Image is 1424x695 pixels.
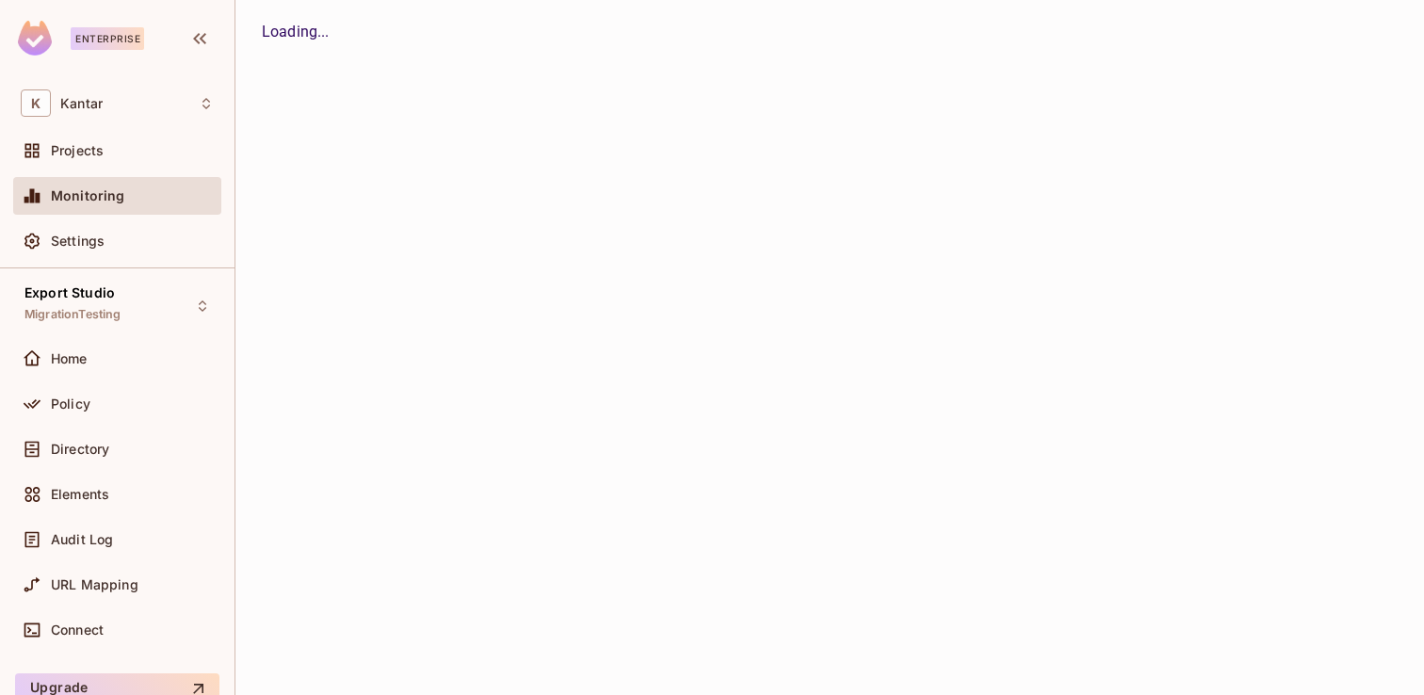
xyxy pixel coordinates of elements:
div: Enterprise [71,27,144,50]
div: Loading... [262,21,1398,43]
span: Monitoring [51,188,125,203]
span: Directory [51,442,109,457]
span: Settings [51,234,105,249]
span: Workspace: Kantar [60,96,103,111]
span: Export Studio [24,285,115,300]
img: SReyMgAAAABJRU5ErkJggg== [18,21,52,56]
span: Policy [51,396,90,412]
span: Projects [51,143,104,158]
span: URL Mapping [51,577,138,592]
span: Audit Log [51,532,113,547]
span: Connect [51,622,104,638]
span: Home [51,351,88,366]
span: Elements [51,487,109,502]
span: K [21,89,51,117]
span: MigrationTesting [24,307,121,322]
